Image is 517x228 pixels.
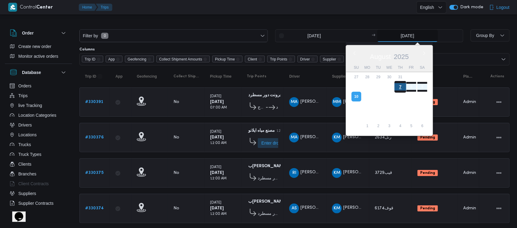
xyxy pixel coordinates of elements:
span: Suppliers [18,190,36,197]
b: [DATE] [210,135,224,139]
span: Devices [18,209,34,217]
div: day-4 [362,82,372,92]
span: فرونت دور مسطرد [276,104,278,111]
img: X8yXhbKr1z7QwAAAABJRU5ErkJggg== [8,3,17,12]
span: Trip ID [82,56,103,62]
div: day-28 [395,111,405,121]
div: day-23 [417,101,427,111]
div: day-7 [395,81,406,93]
span: Group By [476,33,494,38]
span: Admin [463,135,476,139]
button: Branches [7,169,70,179]
div: day-20 [384,101,394,111]
span: Location Categories [18,112,56,119]
button: Open list of options [501,57,506,62]
div: day-21 [395,101,405,111]
div: day-19 [373,101,383,111]
button: Orders [7,81,70,91]
b: Pending [420,171,435,175]
span: رنل2634 [375,135,391,139]
div: month-2025-08 [351,72,428,131]
span: KM [333,168,340,178]
div: Abadalazaiaz Said Abadalazaiaz Hassan [289,204,299,213]
span: Platform [463,74,474,79]
div: day-11 [362,92,372,101]
button: Truck Types [7,149,70,159]
span: Trip Points [267,56,295,62]
button: Remove Pickup Time from selection in this group [236,57,240,61]
span: Geofencing [137,74,157,79]
div: day-3 [384,121,394,131]
button: Previous Month [352,51,357,56]
span: Collect Shipment Amounts [173,74,199,79]
div: day-31 [351,121,361,131]
span: Trip Points [270,56,287,63]
div: → [372,34,375,38]
button: Logout [487,1,512,13]
a: #330375 [85,169,104,177]
span: Driver [289,74,300,79]
iframe: chat widget [6,204,26,222]
div: day-29 [373,72,383,82]
small: 07:00 AM [210,106,227,109]
div: Button. Open the year selector. 2025 is currently selected. [394,53,409,61]
h3: Database [22,69,41,76]
span: Supplier [323,56,336,63]
button: Enter dropoff details [258,138,292,148]
span: Trips [18,92,28,99]
button: Trips [7,91,70,101]
span: Collect Shipment Amounts [159,56,202,63]
span: [PERSON_NAME] [PERSON_NAME] [343,171,414,175]
span: Admin [463,171,476,175]
small: [DATE] [210,201,221,204]
button: Platform [461,72,476,81]
div: Mustfa Abadallah Ali Mustfa [289,133,299,142]
span: Truck Types [18,151,41,158]
div: Button. Open the month selector. August is currently selected. [370,53,391,61]
button: Drivers [7,120,70,130]
button: Create new order [7,42,70,51]
span: Pickup Time [215,56,235,63]
small: [DATE] [210,130,221,134]
span: [PERSON_NAME] [PERSON_NAME] [300,100,371,104]
button: Clients [7,159,70,169]
div: Sa [417,63,427,72]
button: Remove Collect Shipment Amounts from selection in this group [203,57,207,61]
b: # 330391 [85,100,103,104]
span: Pickup Time [210,74,231,79]
span: Pending [417,205,438,211]
small: [DATE] [210,166,221,169]
button: Pickup Time [208,72,238,81]
span: Locations [18,131,37,138]
b: ب[PERSON_NAME] [248,164,287,168]
span: Enter dropoff details [261,138,288,148]
button: Remove Geofencing from selection in this group [147,57,151,61]
span: App [115,74,122,79]
button: Supplier Contracts [7,198,70,208]
span: قسم روض الفرج [258,104,265,111]
button: Supplier [329,72,366,81]
span: فرونت دور مسطرد [258,210,278,218]
b: [DATE] [210,206,224,210]
div: day-6 [417,121,427,131]
div: Radha Ibrahem Ibrahem Ibrahem Saltan [289,168,299,178]
small: 12:57 PM [276,129,292,133]
span: Supplier [320,56,344,62]
div: day-26 [373,111,383,121]
button: Client Contracts [7,179,70,189]
div: day-2 [417,72,427,82]
div: day-17 [351,101,361,111]
div: Su [351,63,361,72]
button: Remove App from selection in this group [116,57,120,61]
div: No [173,206,179,211]
div: day-30 [384,72,394,82]
span: Driver [300,56,310,63]
span: 2025 [394,53,409,61]
button: App [113,72,128,81]
div: day-10 [351,92,361,101]
div: day-12 [373,92,383,101]
div: day-16 [417,92,427,101]
div: We [384,63,394,72]
button: Devices [7,208,70,218]
div: day-24 [351,111,361,121]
